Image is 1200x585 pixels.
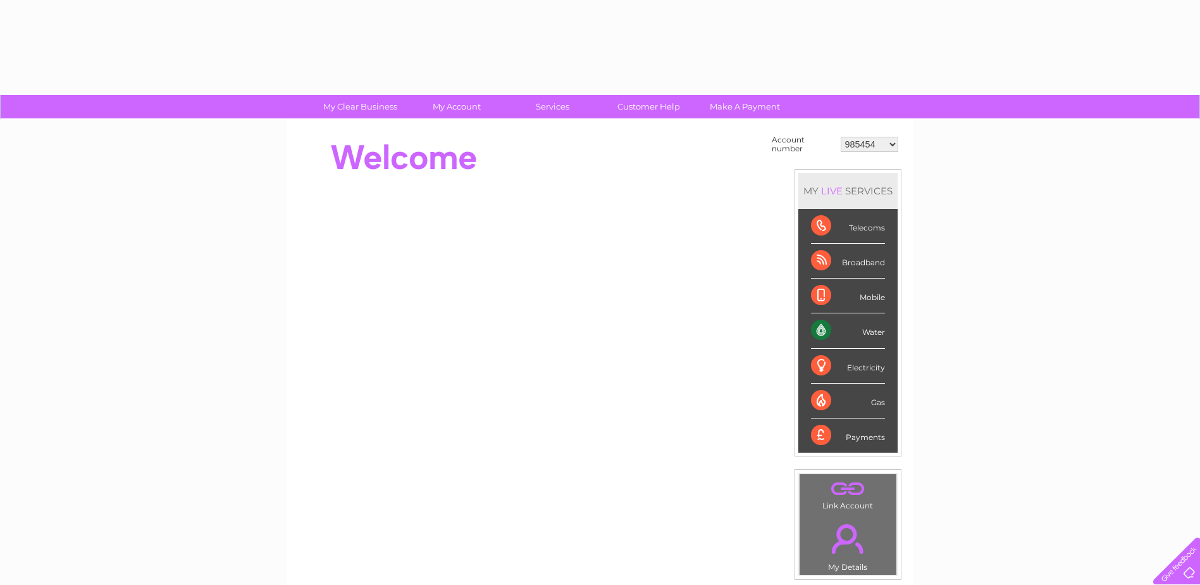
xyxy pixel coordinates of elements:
a: My Account [404,95,509,118]
a: . [803,517,893,561]
div: Gas [811,384,885,418]
div: Payments [811,418,885,453]
a: . [803,477,893,500]
td: Link Account [799,474,897,513]
div: LIVE [819,185,845,197]
div: Mobile [811,279,885,313]
a: Customer Help [597,95,701,118]
a: Make A Payment [693,95,797,118]
div: Electricity [811,349,885,384]
div: Water [811,313,885,348]
a: My Clear Business [308,95,412,118]
td: My Details [799,513,897,576]
div: MY SERVICES [798,173,898,209]
td: Account number [769,132,838,156]
a: Services [500,95,605,118]
div: Broadband [811,244,885,279]
div: Telecoms [811,209,885,244]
